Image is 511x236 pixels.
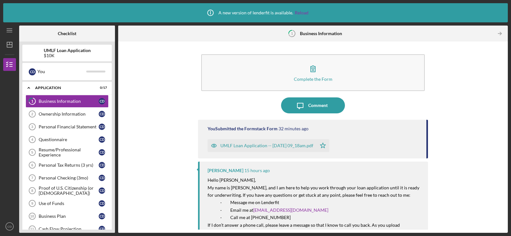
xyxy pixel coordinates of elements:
span: If I don’t answer a phone call, please leave a message so that I know to call you back. As you up... [208,222,412,235]
span: Hello [PERSON_NAME], [208,177,256,183]
div: C D [99,149,105,156]
div: C D [99,98,105,104]
span: Email me at [230,207,253,213]
a: 10Business PlanCD [26,210,109,223]
text: CD [7,225,12,228]
div: Business Plan [39,214,99,219]
div: C D [99,187,105,194]
div: C D [99,200,105,207]
tspan: 3 [31,125,33,129]
a: 4QuestionnaireCD [26,133,109,146]
div: Application [35,86,91,90]
div: C D [99,124,105,130]
tspan: 2 [31,112,33,116]
tspan: 9 [31,202,33,205]
a: 9Use of FundsCD [26,197,109,210]
a: 1Business InformationCD [26,95,109,108]
a: 8Proof of U.S. Citizenship (or [DEMOGRAPHIC_DATA])CD [26,184,109,197]
div: C D [99,175,105,181]
span: · [220,215,222,220]
div: Personal Tax Returns (3 yrs) [39,163,99,168]
tspan: 4 [31,138,34,141]
tspan: 1 [291,31,293,35]
div: Use of Funds [39,201,99,206]
span: Call me at [PHONE_NUMBER] [230,215,291,220]
div: $10K [44,53,91,58]
div: C D [99,136,105,143]
tspan: 7 [31,176,33,180]
span: · [220,207,222,213]
a: 5Resume/Professional ExperienceCD [26,146,109,159]
time: 2025-09-17 22:30 [244,168,270,173]
div: Business Information [39,99,99,104]
tspan: 8 [31,189,33,193]
div: You [37,66,86,77]
div: Questionnaire [39,137,99,142]
div: C D [99,162,105,168]
div: UMLF Loan Application -- [DATE] 09_18am.pdf [220,143,313,148]
b: UMLF Loan Application [44,48,91,53]
a: 2Ownership InformationCD [26,108,109,120]
a: 11Cash Flow ProjectionCD [26,223,109,235]
div: Proof of U.S. Citizenship (or [DEMOGRAPHIC_DATA]) [39,186,99,196]
a: Reload [295,10,309,15]
b: Checklist [58,31,76,36]
tspan: 11 [30,227,34,231]
span: My name is [PERSON_NAME], and I am here to help you work through your loan application until it i... [208,185,420,198]
div: Personal Financial Statement [39,124,99,129]
div: Ownership Information [39,111,99,117]
a: 3Personal Financial StatementCD [26,120,109,133]
div: C D [99,226,105,232]
time: 2025-09-18 13:18 [278,126,309,131]
div: Cash Flow Projection [39,226,99,232]
div: You Submitted the Formstack Form [208,126,278,131]
a: 6Personal Tax Returns (3 yrs)CD [26,159,109,171]
div: C D [99,111,105,117]
tspan: 5 [31,150,33,154]
div: Complete the Form [294,77,332,81]
tspan: 10 [30,214,34,218]
b: Business Information [300,31,342,36]
div: [PERSON_NAME] [208,168,243,173]
a: 7Personal Checking (3mo)CD [26,171,109,184]
div: C D [29,68,36,75]
div: Personal Checking (3mo) [39,175,99,180]
button: Complete the Form [201,54,425,91]
div: Resume/Professional Experience [39,147,99,157]
tspan: 6 [31,163,33,167]
button: UMLF Loan Application -- [DATE] 09_18am.pdf [208,139,329,152]
div: 0 / 17 [95,86,107,90]
div: C D [99,213,105,219]
span: Message me on Lenderfit [230,200,279,205]
span: · [220,200,222,205]
button: Comment [281,97,345,113]
a: [EMAIL_ADDRESS][DOMAIN_NAME] [253,207,328,213]
tspan: 1 [31,99,33,103]
div: Comment [308,97,328,113]
button: CD [3,220,16,233]
div: A new version of lenderfit is available. [202,5,309,21]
